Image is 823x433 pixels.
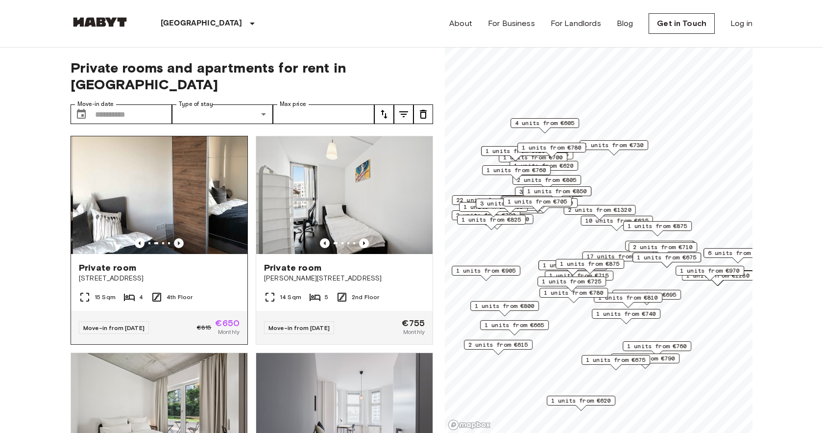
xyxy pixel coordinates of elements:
[457,196,520,204] span: 22 units from €655
[161,18,242,29] p: [GEOGRAPHIC_DATA]
[519,187,579,196] span: 3 units from €650
[584,141,644,150] span: 1 units from €730
[463,203,523,211] span: 1 units from €895
[581,216,653,231] div: Map marker
[586,356,646,364] span: 1 units from €675
[538,260,607,276] div: Map marker
[174,238,184,248] button: Previous image
[71,17,129,27] img: Habyt
[537,277,606,292] div: Map marker
[556,259,624,274] div: Map marker
[139,293,143,302] span: 4
[612,290,681,305] div: Map marker
[517,143,586,158] div: Map marker
[625,241,694,256] div: Map marker
[459,202,528,217] div: Map marker
[649,13,715,34] a: Get in Touch
[256,136,433,345] a: Marketing picture of unit DE-01-302-006-05Previous imagePrevious imagePrivate room[PERSON_NAME][S...
[502,196,571,211] div: Map marker
[71,59,433,93] span: Private rooms and apartments for rent in [GEOGRAPHIC_DATA]
[448,419,491,431] a: Mapbox logo
[488,18,535,29] a: For Business
[632,253,701,268] div: Map marker
[615,354,675,363] span: 1 units from €790
[637,253,697,262] span: 1 units from €675
[72,104,91,124] button: Choose date
[623,341,691,357] div: Map marker
[484,321,544,330] span: 1 units from €665
[135,238,145,248] button: Previous image
[468,340,528,349] span: 2 units from €615
[598,293,658,302] span: 1 units from €810
[568,205,631,214] span: 2 units from €1320
[268,324,330,331] span: Move-in from [DATE]
[627,342,687,351] span: 1 units from €760
[708,249,768,257] span: 6 units from €645
[71,136,248,345] a: Marketing picture of unit DE-01-002-004-04HFMarketing picture of unit DE-01-002-004-04HFPrevious ...
[466,215,529,224] span: 1 units from €1200
[703,248,772,263] div: Map marker
[676,266,744,281] div: Map marker
[77,100,114,108] label: Move-in date
[512,175,581,190] div: Map marker
[394,104,413,124] button: tune
[543,261,603,270] span: 1 units from €835
[481,146,550,161] div: Map marker
[485,147,545,155] span: 1 units from €620
[551,396,611,405] span: 1 units from €620
[280,293,301,302] span: 14 Sqm
[215,319,240,328] span: €650
[79,274,240,283] span: [STREET_ADDRESS]
[539,288,608,303] div: Map marker
[475,302,534,310] span: 1 units from €800
[560,259,620,268] span: 1 units from €875
[452,210,520,226] div: Map marker
[256,136,433,254] img: Marketing picture of unit DE-01-302-006-05
[686,271,750,280] span: 1 units from €1280
[480,199,540,208] span: 3 units from €625
[179,100,213,108] label: Type of stay
[452,266,520,281] div: Map marker
[592,309,660,324] div: Map marker
[629,242,697,257] div: Map marker
[480,320,549,335] div: Map marker
[503,197,572,212] div: Map marker
[83,324,145,331] span: Move-in from [DATE]
[456,211,516,220] span: 2 units from €790
[403,328,425,336] span: Monthly
[320,238,330,248] button: Previous image
[476,199,544,214] div: Map marker
[587,252,650,261] span: 17 units from €720
[564,205,636,220] div: Map marker
[551,18,601,29] a: For Landlords
[95,293,116,302] span: 15 Sqm
[617,290,677,299] span: 1 units from €695
[374,104,394,124] button: tune
[470,301,539,316] div: Map marker
[549,271,609,280] span: 1 units from €715
[517,176,577,184] span: 2 units from €805
[359,238,369,248] button: Previous image
[515,187,583,202] div: Map marker
[402,319,425,328] span: €755
[515,119,575,127] span: 4 units from €605
[509,161,578,176] div: Map marker
[623,221,692,236] div: Map marker
[594,293,662,308] div: Map marker
[79,262,136,274] span: Private room
[510,118,579,133] div: Map marker
[513,199,573,207] span: 2 units from €760
[456,266,516,275] span: 1 units from €905
[73,136,249,254] img: Marketing picture of unit DE-01-002-004-04HF
[167,293,193,302] span: 4th Floor
[542,277,602,286] span: 1 units from €725
[508,197,567,206] span: 1 units from €705
[264,274,425,283] span: [PERSON_NAME][STREET_ADDRESS]
[464,340,533,355] div: Map marker
[457,215,526,230] div: Map marker
[507,196,566,205] span: 3 units from €655
[514,161,574,170] span: 1 units from €620
[580,140,648,155] div: Map marker
[581,355,650,370] div: Map marker
[527,187,587,196] span: 1 units from €850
